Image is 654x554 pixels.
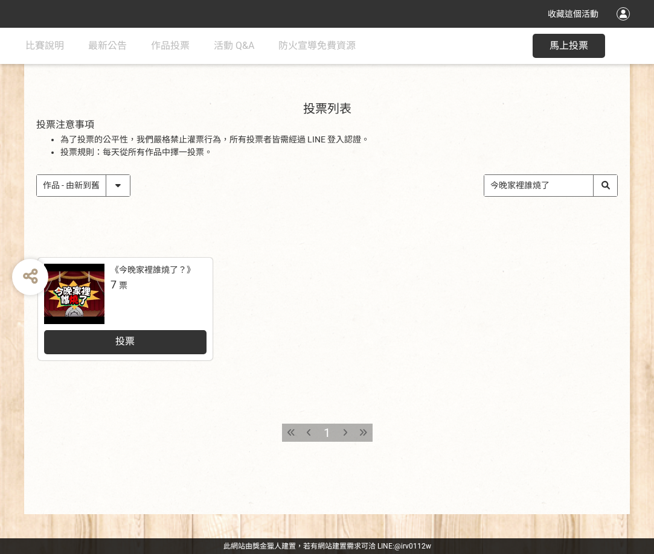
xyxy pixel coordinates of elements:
[533,34,605,58] button: 馬上投票
[60,146,618,159] li: 投票規則：每天從所有作品中擇一投票。
[324,425,330,440] span: 1
[111,278,117,291] span: 7
[25,28,64,64] a: 比賽說明
[484,175,617,196] input: 搜尋作品
[223,542,431,550] span: 可洽 LINE:
[550,40,588,51] span: 馬上投票
[111,264,195,276] div: 《今晚家裡誰燒了？》
[214,40,254,51] span: 活動 Q&A
[278,40,356,51] span: 防火宣導免費資源
[38,258,213,360] a: 《今晚家裡誰燒了？》7票投票
[151,40,190,51] span: 作品投票
[88,28,127,64] a: 最新公告
[115,336,135,347] span: 投票
[36,101,618,116] h1: 投票列表
[60,133,618,146] li: 為了投票的公平性，我們嚴格禁止灌票行為，所有投票者皆需經過 LINE 登入認證。
[88,40,127,51] span: 最新公告
[119,281,127,290] span: 票
[151,28,190,64] a: 作品投票
[25,40,64,51] span: 比賽說明
[36,119,94,130] span: 投票注意事項
[394,542,431,550] a: @irv0112w
[548,9,598,19] span: 收藏這個活動
[223,542,361,550] a: 此網站由獎金獵人建置，若有網站建置需求
[278,28,356,64] a: 防火宣導免費資源
[214,28,254,64] a: 活動 Q&A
